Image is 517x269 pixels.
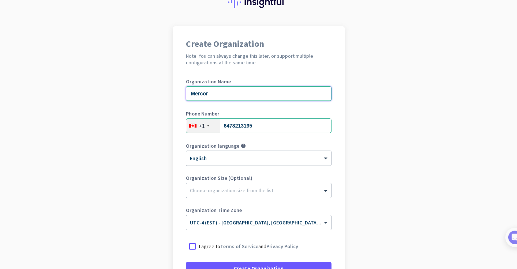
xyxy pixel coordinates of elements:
label: Organization Time Zone [186,208,331,213]
h2: Note: You can always change this later, or support multiple configurations at the same time [186,53,331,66]
input: 506-234-5678 [186,118,331,133]
p: I agree to and [199,243,298,250]
a: Privacy Policy [266,243,298,250]
label: Organization Size (Optional) [186,175,331,181]
a: Terms of Service [220,243,258,250]
input: What is the name of your organization? [186,86,331,101]
i: help [241,143,246,148]
h1: Create Organization [186,39,331,48]
div: +1 [199,122,205,129]
label: Organization Name [186,79,331,84]
label: Organization language [186,143,239,148]
label: Phone Number [186,111,331,116]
